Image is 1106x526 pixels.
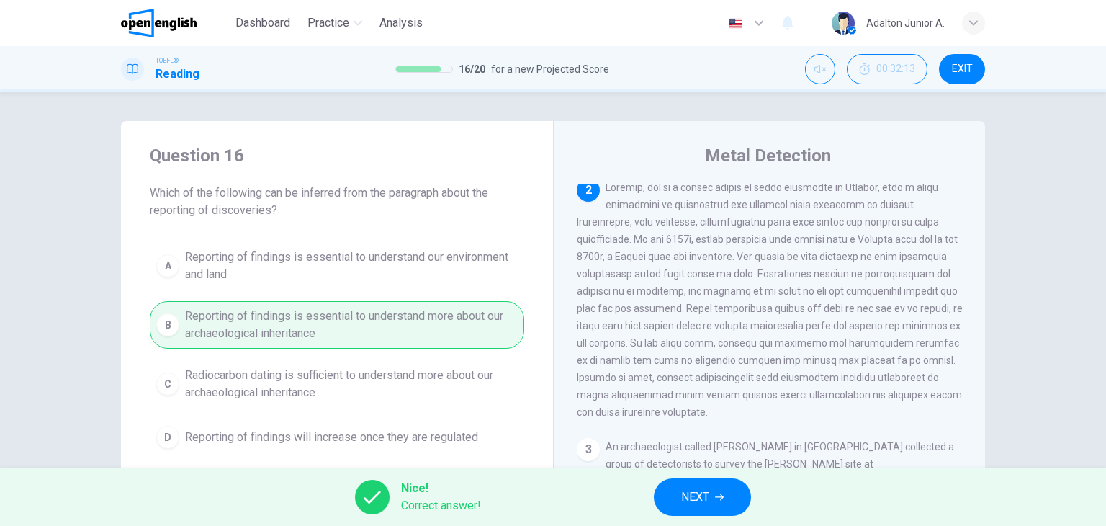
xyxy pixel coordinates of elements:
span: TOEFL® [156,55,179,66]
button: Dashboard [230,10,296,36]
div: Unmute [805,54,835,84]
span: Which of the following can be inferred from the paragraph about the reporting of discoveries? [150,184,524,219]
img: en [727,18,745,29]
span: 00:32:13 [876,63,915,75]
span: Dashboard [235,14,290,32]
span: NEXT [681,487,709,507]
div: 2 [577,179,600,202]
img: OpenEnglish logo [121,9,197,37]
h4: Metal Detection [705,144,831,167]
span: Practice [307,14,349,32]
div: Hide [847,54,927,84]
a: OpenEnglish logo [121,9,230,37]
h1: Reading [156,66,199,83]
span: 16 / 20 [459,61,485,78]
span: EXIT [952,63,973,75]
span: Nice! [401,480,481,497]
img: Profile picture [832,12,855,35]
button: EXIT [939,54,985,84]
button: Practice [302,10,368,36]
span: for a new Projected Score [491,61,609,78]
button: 00:32:13 [847,54,927,84]
h4: Question 16 [150,144,524,167]
button: NEXT [654,478,751,516]
span: Correct answer! [401,497,481,514]
div: 3 [577,438,600,461]
span: Analysis [379,14,423,32]
button: Analysis [374,10,428,36]
div: Adalton Junior A. [866,14,945,32]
